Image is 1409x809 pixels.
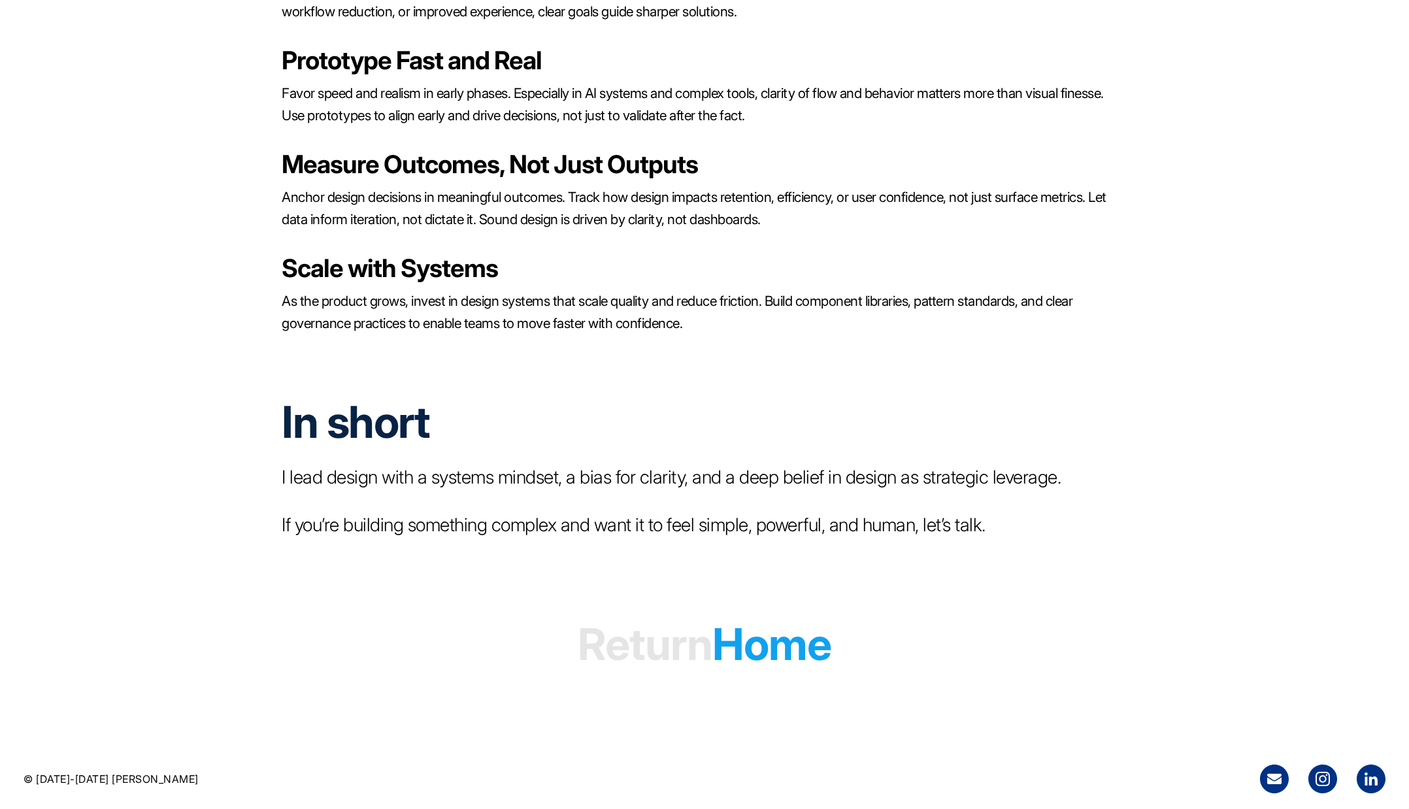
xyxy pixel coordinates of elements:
[24,765,704,793] div: © [DATE]-[DATE] [PERSON_NAME]
[282,150,1127,178] h3: Measure Outcomes, Not Just Outputs
[578,594,831,694] h1: Home
[578,618,712,670] span: Return
[282,397,1127,447] h2: In short
[282,290,1127,335] p: As the product grows, invest in design systems that scale quality and reduce friction. Build comp...
[282,186,1127,231] p: Anchor design decisions in meaningful outcomes. Track how design impacts retention, efficiency, o...
[282,46,1127,74] h3: Prototype Fast and Real
[282,510,1127,540] p: If you’re building something complex and want it to feel simple, powerful, and human, let’s talk.
[282,254,1127,282] h3: Scale with Systems
[282,463,1127,492] p: I lead design with a systems mindset, a bias for clarity, and a deep belief in design as strategi...
[282,82,1127,127] p: Favor speed and realism in early phases. Especially in AI systems and complex tools, clarity of f...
